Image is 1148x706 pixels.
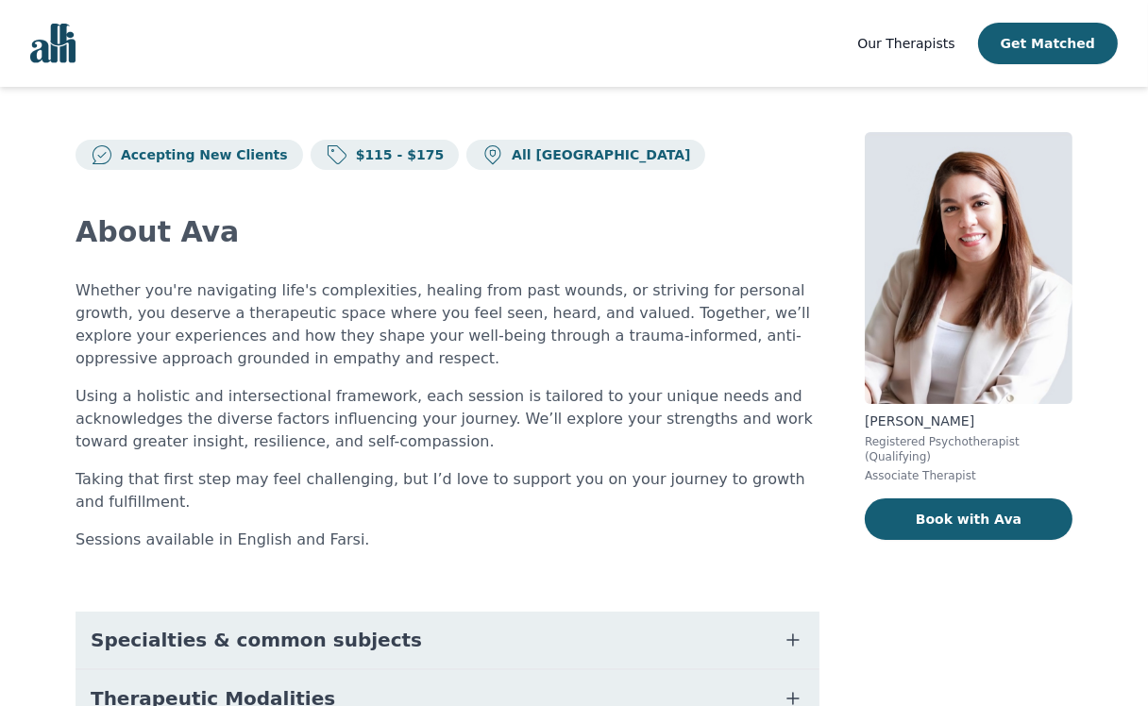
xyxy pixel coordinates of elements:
p: Sessions available in English and Farsi. [76,529,819,551]
p: Whether you're navigating life's complexities, healing from past wounds, or striving for personal... [76,279,819,370]
img: alli logo [30,24,76,63]
p: Using a holistic and intersectional framework, each session is tailored to your unique needs and ... [76,385,819,453]
p: [PERSON_NAME] [865,412,1072,430]
button: Book with Ava [865,498,1072,540]
p: Taking that first step may feel challenging, but I’d love to support you on your journey to growt... [76,468,819,513]
span: Specialties & common subjects [91,627,422,653]
p: All [GEOGRAPHIC_DATA] [504,145,690,164]
h2: About Ava [76,215,819,249]
p: Associate Therapist [865,468,1072,483]
p: $115 - $175 [348,145,445,164]
span: Our Therapists [857,36,954,51]
a: Our Therapists [857,32,954,55]
button: Specialties & common subjects [76,612,819,668]
button: Get Matched [978,23,1118,64]
img: Ava_Pouyandeh [865,132,1072,404]
p: Registered Psychotherapist (Qualifying) [865,434,1072,464]
p: Accepting New Clients [113,145,288,164]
